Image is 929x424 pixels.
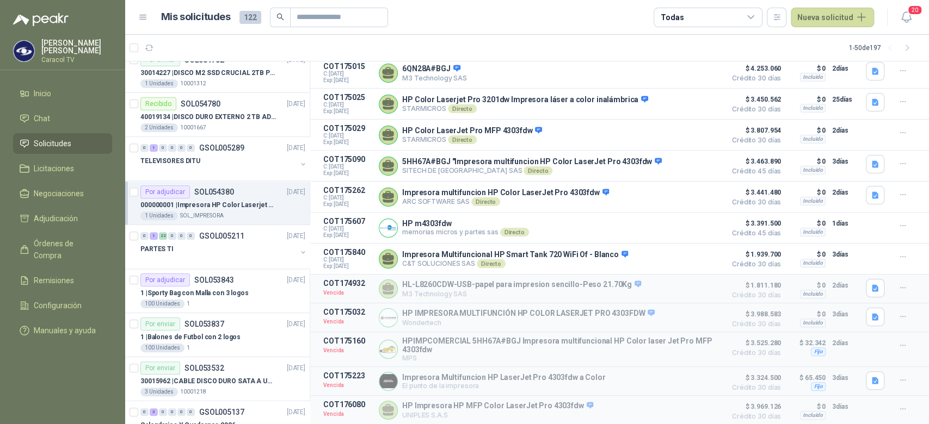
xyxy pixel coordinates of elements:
[788,93,826,106] p: $ 0
[323,316,372,327] p: Vencida
[287,275,305,285] p: [DATE]
[177,408,186,416] div: 0
[800,197,826,205] div: Incluido
[800,259,826,267] div: Incluido
[402,157,662,167] p: 5HH67A#BGJ "Impresora multifuncion HP Color LaserJet Pro 4303fdw
[177,144,186,152] div: 0
[402,280,641,290] p: HL-L8260CDW-USB-papel para impresion sencillo-Peso 21.70Kg
[727,75,781,82] span: Crédito 30 días
[180,211,224,220] p: SOL_IMPRESORA
[13,320,112,341] a: Manuales y ayuda
[199,232,244,240] p: GSOL005211
[402,95,648,105] p: HP Color Laserjet Pro 3201dw Impresora láser a color inalámbrica
[140,185,190,198] div: Por adjudicar
[788,308,826,321] p: $ 0
[727,321,781,327] span: Crédito 30 días
[323,133,372,139] span: C: [DATE]
[800,319,826,327] div: Incluido
[402,219,529,228] p: HP m4303fdw
[184,56,224,64] p: SOL054782
[379,219,397,237] img: Company Logo
[832,279,859,292] p: 2 días
[140,123,178,132] div: 2 Unidades
[788,248,826,261] p: $ 0
[13,208,112,229] a: Adjudicación
[832,186,859,199] p: 2 días
[14,41,34,61] img: Company Logo
[402,228,529,236] p: memorias micros y partes sas
[323,288,372,298] p: Vencida
[34,300,82,311] span: Configuración
[159,232,167,240] div: 22
[287,319,305,329] p: [DATE]
[323,336,372,345] p: COT175160
[379,372,397,390] img: Company Logo
[402,126,542,136] p: HP Color LaserJet Pro MFP 4303fdw
[800,411,826,420] div: Incluido
[41,57,112,63] p: Caracol TV
[125,93,310,137] a: RecibidoSOL054780[DATE] 40019134 |DISCO DURO EXTERNO 2 TB ADATA2 Unidades10001667
[788,217,826,230] p: $ 0
[788,62,826,75] p: $ 0
[832,400,859,413] p: 3 días
[402,188,609,198] p: Impresora multifuncion HP Color LaserJet Pro 4303fdw
[180,79,206,88] p: 10001312
[34,188,84,199] span: Negociaciones
[727,230,781,236] span: Crédito 45 días
[323,195,372,201] span: C: [DATE]
[727,155,781,168] span: $ 3.463.890
[896,8,916,27] button: 20
[150,232,158,240] div: 1
[323,257,372,263] span: C: [DATE]
[323,93,372,102] p: COT175025
[832,124,859,137] p: 2 días
[524,166,552,175] div: Directo
[150,408,158,416] div: 3
[323,71,372,77] span: C: [DATE]
[832,217,859,230] p: 1 días
[177,232,186,240] div: 0
[13,158,112,179] a: Licitaciones
[140,229,307,264] a: 0 1 22 0 0 0 GSOL005211[DATE] PARTES TI
[323,217,372,226] p: COT175607
[402,166,662,175] p: SITECH DE [GEOGRAPHIC_DATA] SAS
[140,317,180,331] div: Por enviar
[402,197,609,206] p: ARC SOFTWARE SAS
[125,357,310,401] a: Por enviarSOL053532[DATE] 30015962 |CABLE DISCO DURO SATA A USB 3.0 GENERICO3 Unidades10001218
[661,11,684,23] div: Todas
[287,187,305,197] p: [DATE]
[727,371,781,384] span: $ 3.324.500
[727,62,781,75] span: $ 4.253.060
[323,155,372,164] p: COT175090
[194,276,234,284] p: SOL053843
[34,163,74,174] span: Licitaciones
[811,347,826,356] div: Fijo
[788,371,826,384] p: $ 65.450
[140,300,184,308] div: 100 Unidades
[13,108,112,129] a: Chat
[287,99,305,109] p: [DATE]
[13,233,112,266] a: Órdenes de Compra
[41,39,112,54] p: [PERSON_NAME] [PERSON_NAME]
[832,155,859,168] p: 3 días
[402,250,628,260] p: Impresora Multifuncional HP Smart Tank 720 WiFi Of - Blanco
[125,181,310,225] a: Por adjudicarSOL054380[DATE] 000000001 |Impresora HP Color Laserjet Pro 3201dw1 UnidadesSOL_IMPRE...
[849,39,916,57] div: 1 - 50 de 197
[187,144,195,152] div: 0
[832,93,859,106] p: 25 días
[402,104,648,113] p: STARMICROS
[727,248,781,261] span: $ 1.939.700
[140,200,276,210] p: 000000001 | Impresora HP Color Laserjet Pro 3201dw
[402,309,655,319] p: HP IMPRESORA MULTIFUNCIÓN HP COLOR LASERJET PRO 4303FDW
[727,350,781,356] span: Crédito 30 días
[323,164,372,170] span: C: [DATE]
[13,183,112,204] a: Negociaciones
[323,226,372,232] span: C: [DATE]
[788,279,826,292] p: $ 0
[727,279,781,292] span: $ 1.811.180
[140,332,241,342] p: 1 | Balones de Futbol con 2 logos
[379,309,397,327] img: Company Logo
[125,49,310,93] a: Por enviarSOL054782[DATE] 30014227 |DISCO M2 SSD CRUCIAL 2TB P3 PLUS1 Unidades10001312
[323,371,372,380] p: COT175223
[727,186,781,199] span: $ 3.441.480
